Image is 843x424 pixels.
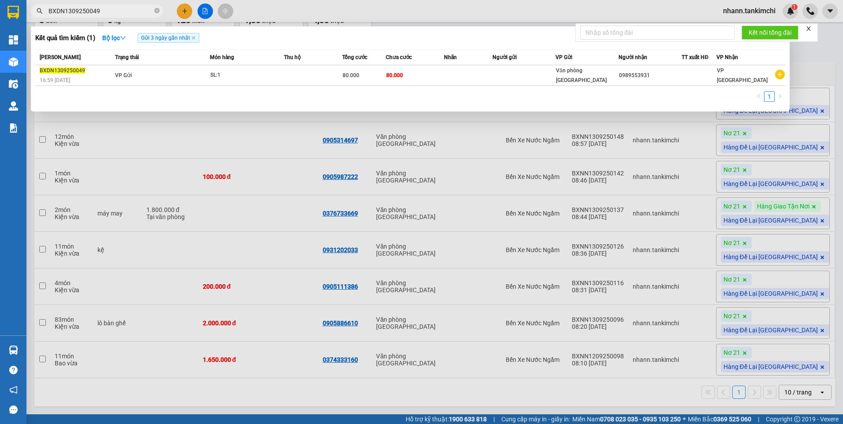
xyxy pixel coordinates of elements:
[775,70,785,79] span: plus-circle
[120,35,126,41] span: down
[343,72,359,78] span: 80.000
[40,67,85,74] span: BXDN1309250049
[556,67,607,83] span: Văn phòng [GEOGRAPHIC_DATA]
[753,91,764,102] li: Previous Page
[9,35,18,45] img: dashboard-icon
[717,67,768,83] span: VP [GEOGRAPHIC_DATA]
[9,386,18,394] span: notification
[764,91,775,102] li: 1
[753,91,764,102] button: left
[756,93,761,99] span: left
[154,8,160,13] span: close-circle
[619,54,647,60] span: Người nhận
[777,93,783,99] span: right
[138,33,199,43] span: Gửi 3 ngày gần nhất
[386,54,412,60] span: Chưa cước
[48,6,153,16] input: Tìm tên, số ĐT hoặc mã đơn
[9,366,18,374] span: question-circle
[154,7,160,15] span: close-circle
[9,123,18,133] img: solution-icon
[806,26,812,32] span: close
[492,54,517,60] span: Người gửi
[95,31,133,45] button: Bộ lọcdown
[342,54,367,60] span: Tổng cước
[556,54,572,60] span: VP Gửi
[749,28,791,37] span: Kết nối tổng đài
[210,71,276,80] div: SL: 1
[191,36,196,40] span: close
[444,54,457,60] span: Nhãn
[9,405,18,414] span: message
[9,57,18,67] img: warehouse-icon
[765,92,774,101] a: 1
[115,54,139,60] span: Trạng thái
[40,77,70,83] span: 16:59 [DATE]
[775,91,785,102] button: right
[7,6,19,19] img: logo-vxr
[40,54,81,60] span: [PERSON_NAME]
[580,26,735,40] input: Nhập số tổng đài
[9,79,18,89] img: warehouse-icon
[716,54,738,60] span: VP Nhận
[102,34,126,41] strong: Bộ lọc
[9,346,18,355] img: warehouse-icon
[682,54,709,60] span: TT xuất HĐ
[35,33,95,43] h3: Kết quả tìm kiếm ( 1 )
[386,72,403,78] span: 80.000
[284,54,301,60] span: Thu hộ
[115,72,132,78] span: VP Gửi
[619,71,681,80] div: 0989553931
[775,91,785,102] li: Next Page
[9,101,18,111] img: warehouse-icon
[37,8,43,14] span: search
[210,54,234,60] span: Món hàng
[742,26,798,40] button: Kết nối tổng đài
